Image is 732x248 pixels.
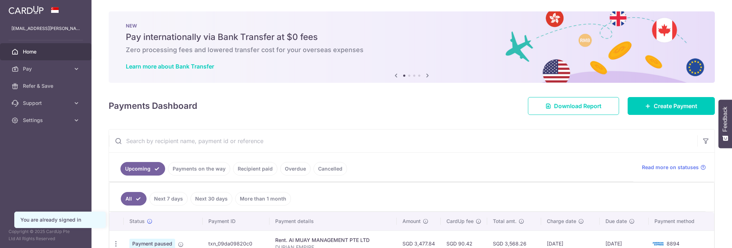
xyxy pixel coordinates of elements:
[149,192,188,206] a: Next 7 days
[642,164,706,171] a: Read more on statuses
[269,212,397,231] th: Payment details
[718,100,732,148] button: Feedback - Show survey
[120,162,165,176] a: Upcoming
[651,239,665,248] img: Bank Card
[275,237,391,244] div: Rent. AI MUAY MANAGEMENT PTE LTD
[667,241,679,247] span: 8894
[203,212,269,231] th: Payment ID
[168,162,230,176] a: Payments on the way
[9,6,44,14] img: CardUp
[191,192,232,206] a: Next 30 days
[446,218,474,225] span: CardUp fee
[23,117,70,124] span: Settings
[649,212,714,231] th: Payment method
[23,65,70,72] span: Pay
[126,23,698,29] p: NEW
[628,97,715,115] a: Create Payment
[23,100,70,107] span: Support
[642,164,699,171] span: Read more on statuses
[235,192,291,206] a: More than 1 month
[547,218,576,225] span: Charge date
[109,100,197,112] h4: Payments Dashboard
[722,107,728,132] span: Feedback
[554,102,602,110] span: Download Report
[493,218,516,225] span: Total amt.
[528,97,619,115] a: Download Report
[126,63,214,70] a: Learn more about Bank Transfer
[126,46,698,54] h6: Zero processing fees and lowered transfer cost for your overseas expenses
[11,25,80,32] p: [EMAIL_ADDRESS][PERSON_NAME][DOMAIN_NAME]
[313,162,347,176] a: Cancelled
[129,218,145,225] span: Status
[23,48,70,55] span: Home
[109,130,697,152] input: Search by recipient name, payment id or reference
[121,192,147,206] a: All
[23,82,70,90] span: Refer & Save
[233,162,277,176] a: Recipient paid
[109,11,715,83] img: Bank transfer banner
[280,162,311,176] a: Overdue
[402,218,421,225] span: Amount
[126,31,698,43] h5: Pay internationally via Bank Transfer at $0 fees
[654,102,697,110] span: Create Payment
[20,216,100,223] div: You are already signed in
[605,218,627,225] span: Due date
